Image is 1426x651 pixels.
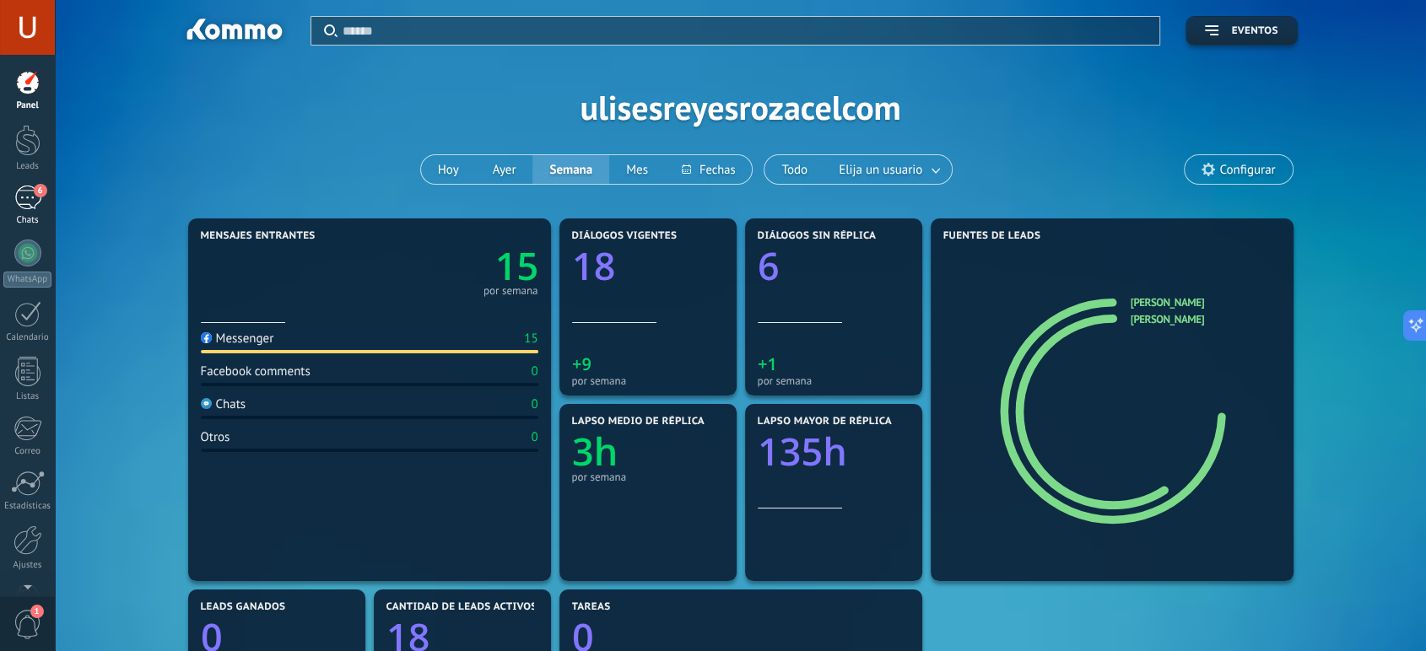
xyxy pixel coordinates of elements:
[3,100,52,111] div: Panel
[609,155,665,184] button: Mes
[572,230,678,242] span: Diálogos vigentes
[572,426,618,477] text: 3h
[3,391,52,402] div: Listas
[572,471,724,483] div: por semana
[572,352,591,375] text: +9
[494,240,537,292] text: 15
[476,155,533,184] button: Ayer
[3,501,52,512] div: Estadísticas
[201,331,274,347] div: Messenger
[1219,163,1275,177] span: Configurar
[201,363,311,379] div: Facebook comments
[764,155,824,184] button: Todo
[572,374,724,387] div: por semana
[201,332,212,343] img: Messenger
[370,240,538,292] a: 15
[758,230,877,242] span: Diálogos sin réplica
[572,240,615,292] text: 18
[386,601,537,613] span: Cantidad de leads activos
[201,398,212,409] img: Chats
[201,429,230,445] div: Otros
[758,240,780,292] text: 6
[34,184,47,197] span: 6
[1131,295,1204,309] a: [PERSON_NAME]
[201,396,246,412] div: Chats
[532,155,609,184] button: Semana
[201,601,286,613] span: Leads ganados
[3,332,52,343] div: Calendario
[835,159,926,181] span: Elija un usuario
[1186,16,1297,46] button: Eventos
[3,215,52,226] div: Chats
[3,161,52,172] div: Leads
[531,429,537,445] div: 0
[524,331,537,347] div: 15
[531,396,537,412] div: 0
[758,416,892,428] span: Lapso mayor de réplica
[531,363,537,379] div: 0
[758,426,847,477] text: 135h
[758,352,777,375] text: +1
[943,230,1041,242] span: Fuentes de leads
[824,155,952,184] button: Elija un usuario
[572,416,705,428] span: Lapso medio de réplica
[421,155,476,184] button: Hoy
[3,560,52,571] div: Ajustes
[3,272,51,288] div: WhatsApp
[3,446,52,457] div: Correo
[758,426,910,477] a: 135h
[572,601,611,613] span: Tareas
[1131,312,1204,326] a: [PERSON_NAME]
[758,374,910,387] div: por semana
[665,155,752,184] button: Fechas
[483,287,538,295] div: por semana
[1231,25,1277,37] span: Eventos
[201,230,316,242] span: Mensajes entrantes
[30,605,44,618] span: 1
